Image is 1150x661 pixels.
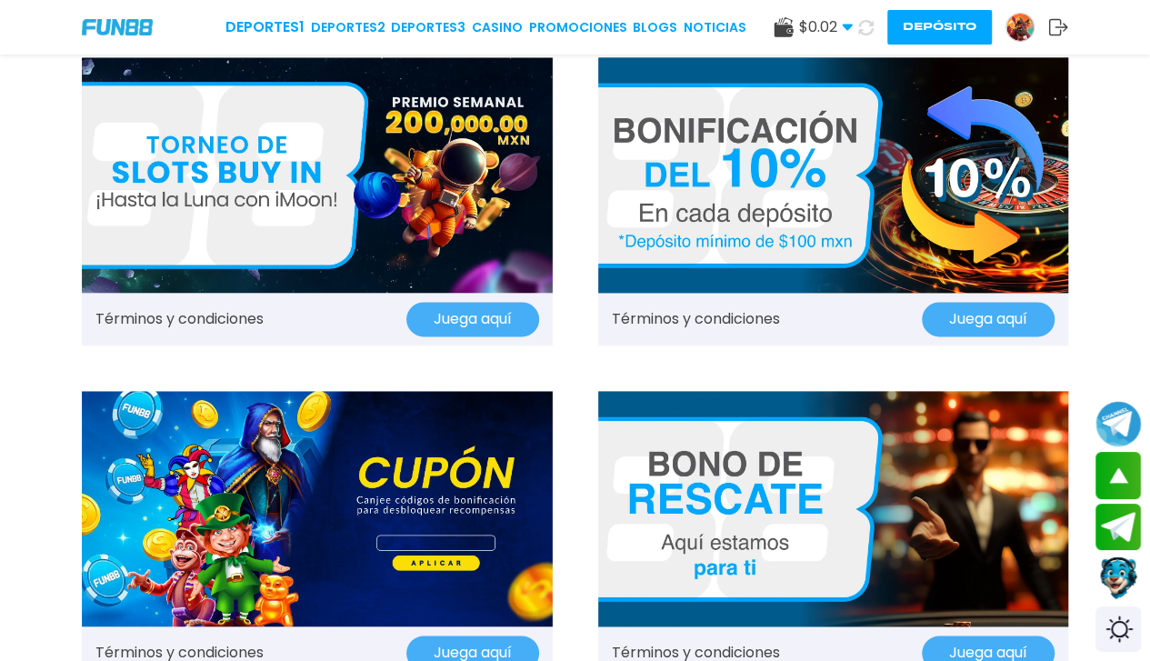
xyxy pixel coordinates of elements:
[887,10,992,45] button: Depósito
[922,302,1055,336] button: Juega aquí
[95,308,264,330] a: Términos y condiciones
[472,18,523,37] a: CASINO
[598,391,1069,626] img: Promo Banner
[633,18,677,37] a: BLOGS
[225,16,305,38] a: Deportes1
[1095,452,1141,499] button: scroll up
[1095,555,1141,602] button: Contact customer service
[799,16,853,38] span: $ 0.02
[82,57,553,293] img: Promo Banner
[684,18,746,37] a: NOTICIAS
[82,19,153,35] img: Company Logo
[598,57,1069,293] img: Promo Banner
[311,18,385,37] a: Deportes2
[1095,400,1141,447] button: Join telegram channel
[1006,14,1034,41] img: Avatar
[1095,504,1141,551] button: Join telegram
[391,18,465,37] a: Deportes3
[612,308,780,330] a: Términos y condiciones
[1005,13,1048,42] a: Avatar
[1095,606,1141,652] div: Switch theme
[82,391,553,626] img: Promo Banner
[529,18,627,37] a: Promociones
[406,302,539,336] button: Juega aquí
